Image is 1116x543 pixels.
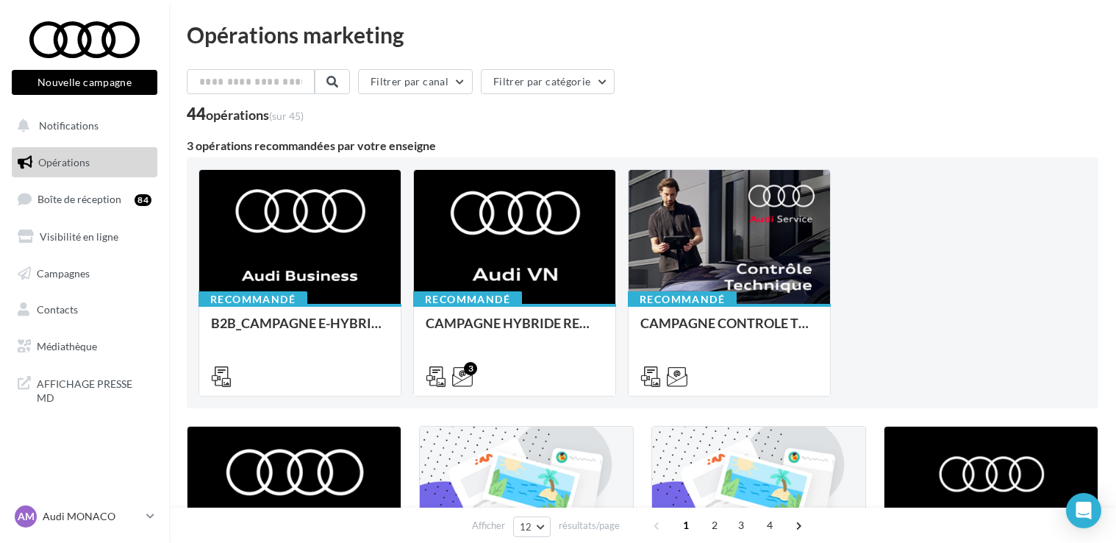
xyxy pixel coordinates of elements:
[703,514,726,537] span: 2
[758,514,781,537] span: 4
[39,119,99,132] span: Notifications
[513,517,551,537] button: 12
[640,316,818,345] div: CAMPAGNE CONTROLE TECHNIQUE 25€ OCTOBRE
[426,316,604,345] div: CAMPAGNE HYBRIDE RECHARGEABLE
[198,291,307,308] div: Recommandé
[211,316,389,345] div: B2B_CAMPAGNE E-HYBRID OCTOBRE
[9,368,160,411] a: AFFICHAGE PRESSE MD
[40,230,118,243] span: Visibilité en ligne
[413,291,522,308] div: Recommandé
[520,521,532,533] span: 12
[472,519,505,533] span: Afficher
[37,193,121,205] span: Boîte de réception
[187,106,304,122] div: 44
[9,258,160,289] a: Campagnes
[9,183,160,215] a: Boîte de réception84
[206,108,304,121] div: opérations
[135,194,151,206] div: 84
[37,374,151,405] span: AFFICHAGE PRESSE MD
[37,303,78,316] span: Contacts
[37,266,90,279] span: Campagnes
[12,503,157,530] a: AM Audi MONACO
[9,331,160,362] a: Médiathèque
[358,69,473,94] button: Filtrer par canal
[12,70,157,95] button: Nouvelle campagne
[9,221,160,252] a: Visibilité en ligne
[464,362,477,375] div: 3
[37,340,97,352] span: Médiathèque
[187,140,1098,152] div: 3 opérations recommandées par votre enseigne
[1066,493,1101,528] div: Open Intercom Messenger
[269,110,304,122] span: (sur 45)
[9,110,154,141] button: Notifications
[187,24,1098,46] div: Opérations marketing
[9,147,160,178] a: Opérations
[674,514,698,537] span: 1
[729,514,753,537] span: 3
[18,509,35,524] span: AM
[9,294,160,325] a: Contacts
[559,519,620,533] span: résultats/page
[481,69,615,94] button: Filtrer par catégorie
[38,156,90,168] span: Opérations
[43,509,140,524] p: Audi MONACO
[628,291,737,308] div: Recommandé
